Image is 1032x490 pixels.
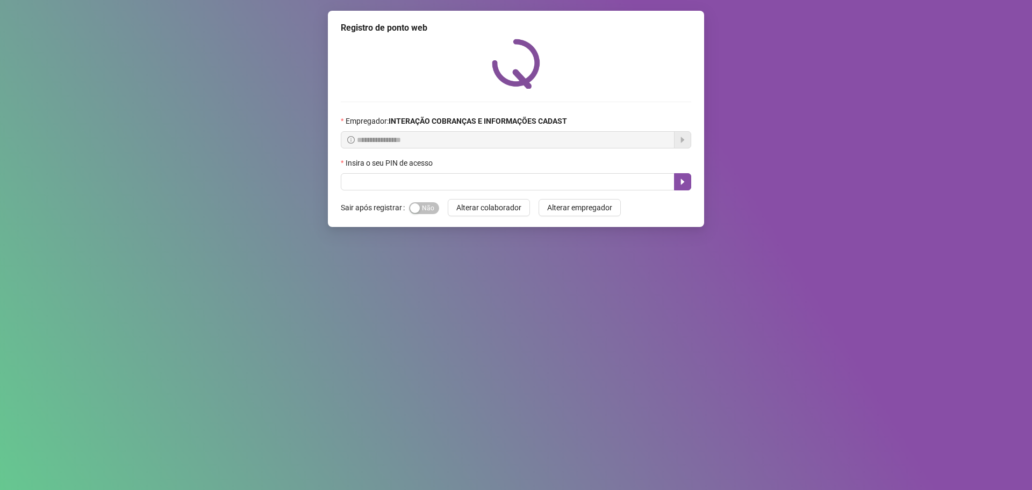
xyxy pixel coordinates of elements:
[448,199,530,216] button: Alterar colaborador
[346,115,567,127] span: Empregador :
[341,22,691,34] div: Registro de ponto web
[389,117,567,125] strong: INTERAÇÃO COBRANÇAS E INFORMAÇÕES CADAST
[539,199,621,216] button: Alterar empregador
[678,177,687,186] span: caret-right
[456,202,521,214] span: Alterar colaborador
[547,202,612,214] span: Alterar empregador
[347,136,355,144] span: info-circle
[492,39,540,89] img: QRPoint
[341,157,440,169] label: Insira o seu PIN de acesso
[341,199,409,216] label: Sair após registrar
